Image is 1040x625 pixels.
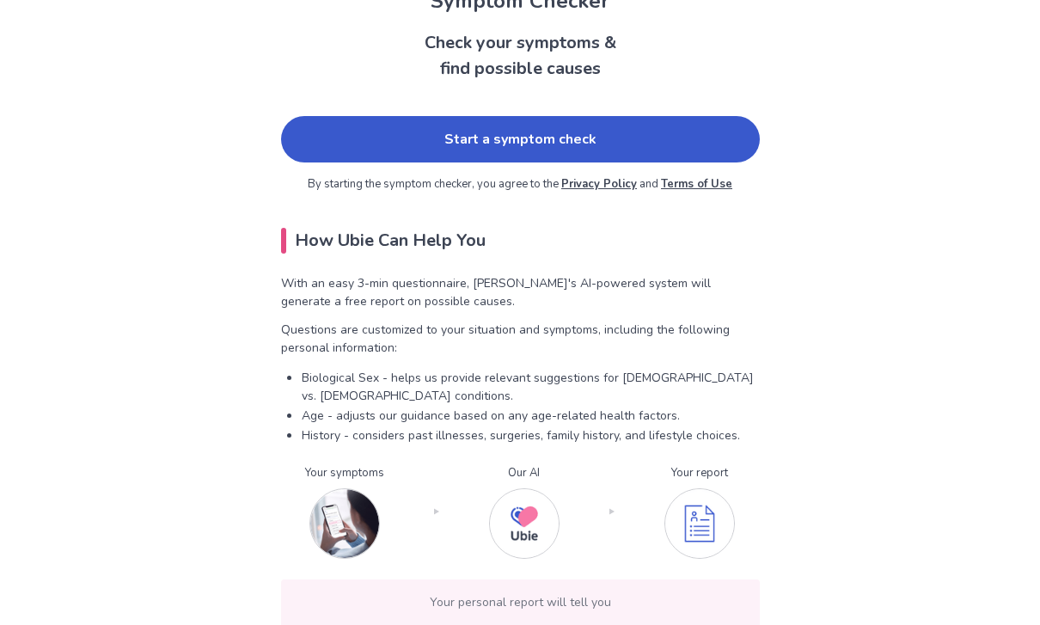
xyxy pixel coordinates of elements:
[302,426,760,444] p: History - considers past illnesses, surgeries, family history, and lifestyle choices.
[260,30,780,82] h2: Check your symptoms & find possible causes
[561,176,637,192] a: Privacy Policy
[281,321,760,357] p: Questions are customized to your situation and symptoms, including the following personal informa...
[281,228,760,254] h2: How Ubie Can Help You
[305,465,384,482] p: Your symptoms
[295,593,746,611] p: Your personal report will tell you
[664,465,735,482] p: Your report
[281,274,760,310] p: With an easy 3-min questionnaire, [PERSON_NAME]'s AI-powered system will generate a free report o...
[302,369,760,405] p: Biological Sex - helps us provide relevant suggestions for [DEMOGRAPHIC_DATA] vs. [DEMOGRAPHIC_DA...
[664,488,735,559] img: You get your personalized report
[309,488,380,559] img: Input your symptoms
[661,176,732,192] a: Terms of Use
[281,176,760,193] p: By starting the symptom checker, you agree to the and
[302,407,760,425] p: Age - adjusts our guidance based on any age-related health factors.
[281,116,760,162] a: Start a symptom check
[489,488,560,559] img: Our AI checks your symptoms
[489,465,560,482] p: Our AI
